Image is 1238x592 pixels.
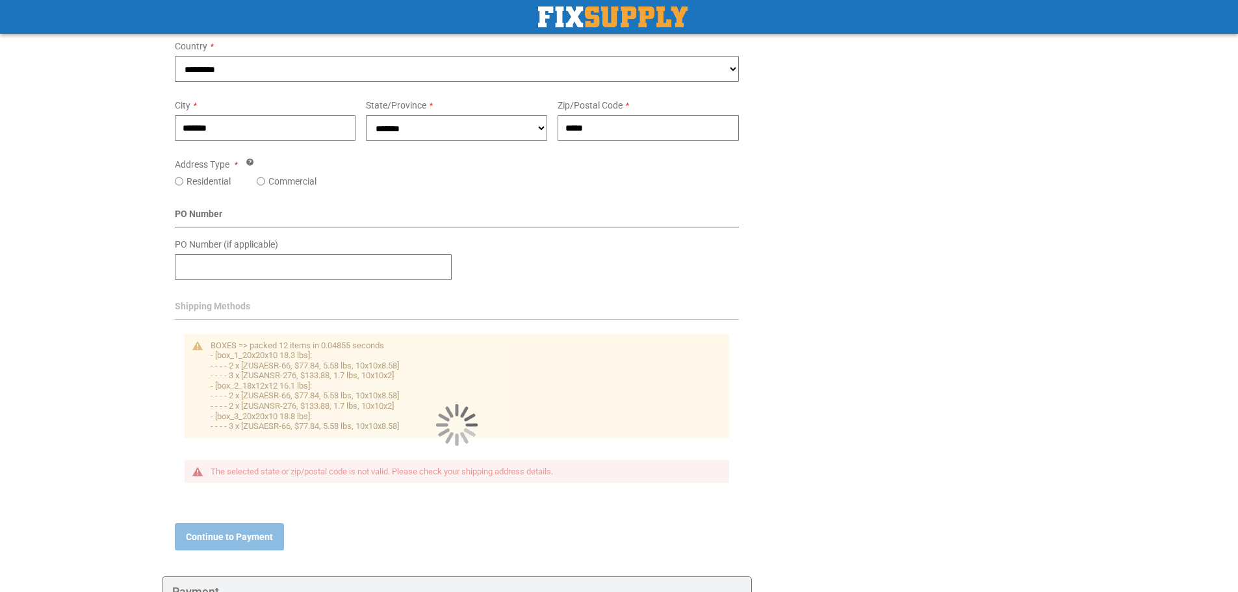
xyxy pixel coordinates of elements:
[436,404,478,446] img: Loading...
[268,175,316,188] label: Commercial
[366,100,426,110] span: State/Province
[175,159,229,170] span: Address Type
[175,100,190,110] span: City
[175,239,278,250] span: PO Number (if applicable)
[175,41,207,51] span: Country
[538,6,688,27] img: Fix Industrial Supply
[538,6,688,27] a: store logo
[558,100,623,110] span: Zip/Postal Code
[175,207,740,227] div: PO Number
[187,175,231,188] label: Residential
